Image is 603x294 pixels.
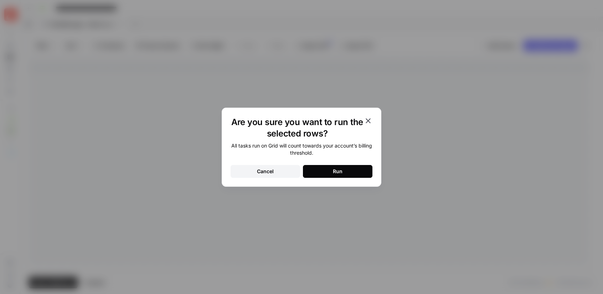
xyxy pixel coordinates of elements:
[231,117,364,139] h1: Are you sure you want to run the selected rows?
[231,142,372,156] div: All tasks run on Grid will count towards your account’s billing threshold.
[257,168,274,175] div: Cancel
[231,165,300,178] button: Cancel
[333,168,342,175] div: Run
[303,165,372,178] button: Run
